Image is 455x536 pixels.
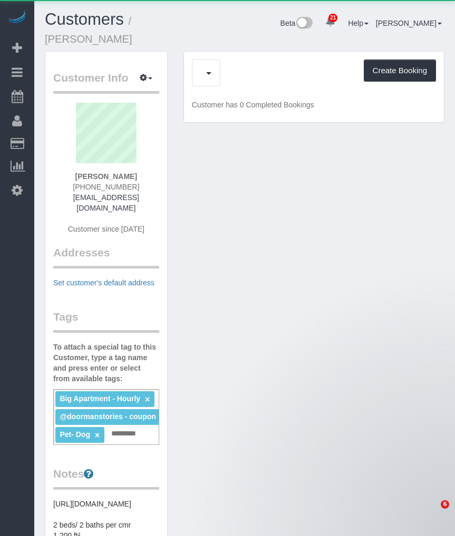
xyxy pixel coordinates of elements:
a: Set customer's default address [53,279,154,287]
legend: Tags [53,309,159,333]
span: @doormanstories - coupon [60,412,156,421]
span: Customer since [DATE] [68,225,144,233]
legend: Notes [53,466,159,490]
a: [EMAIL_ADDRESS][DOMAIN_NAME] [73,193,139,212]
a: Beta [280,19,313,27]
a: Help [348,19,369,27]
span: Big Apartment - Hourly [60,394,140,403]
span: 6 [441,500,449,509]
a: 21 [320,11,341,34]
span: Pet- Dog [60,430,90,439]
img: Automaid Logo [6,11,27,25]
span: [PHONE_NUMBER] [73,183,139,191]
button: Create Booking [364,59,436,82]
a: [PERSON_NAME] [376,19,442,27]
label: To attach a special tag to this Customer, type a tag name and press enter or select from availabl... [53,342,159,384]
legend: Customer Info [53,70,159,94]
iframe: Intercom live chat [419,500,444,525]
img: New interface [295,17,313,31]
span: 21 [328,14,337,22]
a: × [145,395,150,404]
a: × [95,431,100,440]
p: Customer has 0 Completed Bookings [192,100,436,110]
a: Customers [45,10,124,28]
strong: [PERSON_NAME] [75,172,137,181]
